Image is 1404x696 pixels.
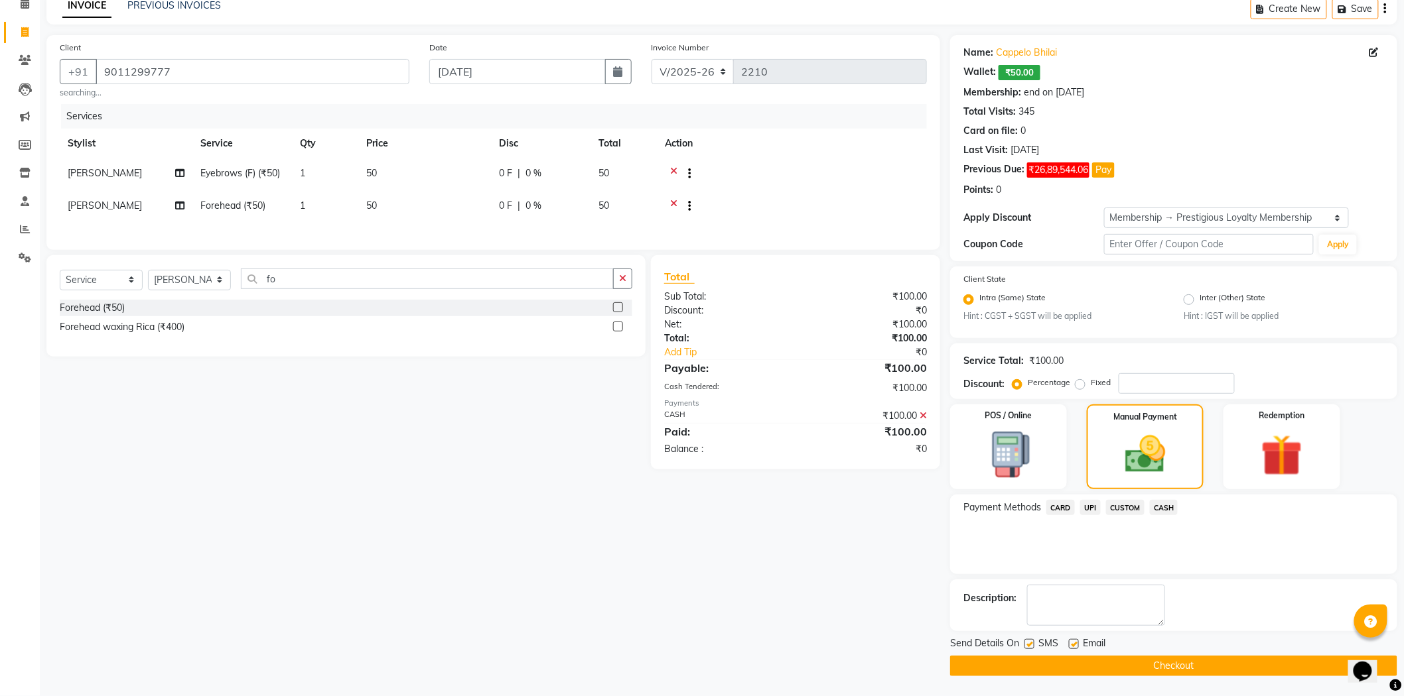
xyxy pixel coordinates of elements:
[963,591,1017,605] div: Description:
[963,86,1021,99] div: Membership:
[654,290,796,304] div: Sub Total:
[654,331,796,345] div: Total:
[985,410,1032,422] label: POS / Online
[963,183,993,197] div: Points:
[963,46,993,60] div: Name:
[654,360,796,376] div: Payable:
[518,166,520,180] span: |
[499,199,512,213] span: 0 F
[1083,636,1105,653] span: Email
[796,304,937,318] div: ₹0
[60,129,192,158] th: Stylist
[1046,500,1075,515] span: CARD
[950,636,1019,653] span: Send Details On
[1080,500,1101,515] span: UPI
[657,129,927,158] th: Action
[499,166,512,180] span: 0 F
[999,65,1040,80] span: ₹50.00
[654,318,796,331] div: Net:
[366,167,377,179] span: 50
[366,200,377,211] span: 50
[796,442,937,456] div: ₹0
[60,42,81,54] label: Client
[963,354,1024,368] div: Service Total:
[819,345,938,359] div: ₹0
[1104,234,1314,255] input: Enter Offer / Coupon Code
[963,237,1103,251] div: Coupon Code
[796,331,937,345] div: ₹100.00
[664,398,927,409] div: Payments
[654,442,796,456] div: Balance :
[1259,410,1305,422] label: Redemption
[963,124,1018,138] div: Card on file:
[61,104,937,129] div: Services
[192,129,292,158] th: Service
[96,59,409,84] input: Search by Name/Mobile/Email/Code
[963,273,1006,285] label: Client State
[526,166,541,180] span: 0 %
[950,656,1397,676] button: Checkout
[1200,292,1265,308] label: Inter (Other) State
[796,409,937,423] div: ₹100.00
[1348,643,1391,683] iframe: chat widget
[1319,235,1357,255] button: Apply
[292,129,358,158] th: Qty
[1029,354,1064,368] div: ₹100.00
[996,46,1057,60] a: Cappelo Bhilai
[1091,377,1111,388] label: Fixed
[654,381,796,395] div: Cash Tendered:
[300,167,305,179] span: 1
[1020,124,1026,138] div: 0
[598,200,609,211] span: 50
[358,129,491,158] th: Price
[796,290,937,304] div: ₹100.00
[963,162,1024,178] div: Previous Due:
[518,199,520,213] span: |
[963,105,1016,119] div: Total Visits:
[1092,162,1115,178] button: Pay
[664,270,695,284] span: Total
[241,268,614,289] input: Search or Scan
[1038,636,1058,653] span: SMS
[68,200,142,211] span: [PERSON_NAME]
[963,377,1005,391] div: Discount:
[654,424,796,439] div: Paid:
[60,301,125,315] div: Forehead (₹50)
[963,211,1103,225] div: Apply Discount
[200,167,280,179] span: Eyebrows (F) (₹50)
[652,42,709,54] label: Invoice Number
[796,360,937,376] div: ₹100.00
[796,318,937,331] div: ₹100.00
[796,424,937,439] div: ₹100.00
[60,87,409,99] small: searching...
[963,310,1164,322] small: Hint : CGST + SGST will be applied
[654,409,796,423] div: CASH
[526,199,541,213] span: 0 %
[1028,377,1070,388] label: Percentage
[1018,105,1034,119] div: 345
[300,200,305,211] span: 1
[963,500,1041,514] span: Payment Methods
[68,167,142,179] span: [PERSON_NAME]
[1184,310,1384,322] small: Hint : IGST will be applied
[1011,143,1039,157] div: [DATE]
[491,129,591,158] th: Disc
[963,143,1008,157] div: Last Visit:
[979,292,1046,308] label: Intra (Same) State
[654,304,796,318] div: Discount:
[1150,500,1178,515] span: CASH
[975,430,1042,479] img: _pos-terminal.svg
[429,42,447,54] label: Date
[654,345,819,359] a: Add Tip
[591,129,657,158] th: Total
[1024,86,1084,99] div: end on [DATE]
[1113,431,1178,477] img: _cash.svg
[1248,430,1316,481] img: _gift.svg
[796,381,937,395] div: ₹100.00
[598,167,609,179] span: 50
[1113,411,1177,423] label: Manual Payment
[1027,162,1089,178] span: ₹26,89,544.06
[1106,500,1145,515] span: CUSTOM
[200,200,265,211] span: Forehead (₹50)
[996,183,1001,197] div: 0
